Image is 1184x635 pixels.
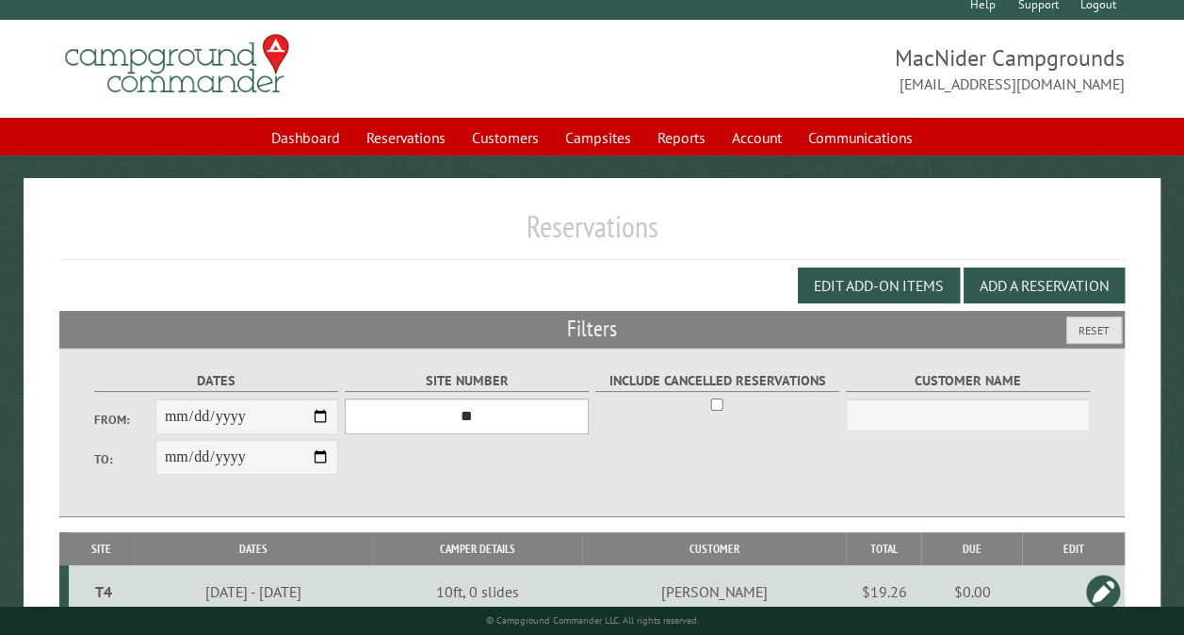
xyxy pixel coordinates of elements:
td: $19.26 [846,565,921,619]
button: Reset [1066,317,1122,344]
label: To: [94,450,155,468]
a: Reservations [355,120,457,155]
a: Communications [797,120,924,155]
a: Customers [461,120,550,155]
a: Dashboard [260,120,351,155]
small: © Campground Commander LLC. All rights reserved. [486,614,699,627]
th: Dates [133,532,373,565]
div: [DATE] - [DATE] [137,582,370,601]
button: Edit Add-on Items [798,268,960,303]
td: 10ft, 0 slides [373,565,582,619]
a: Reports [646,120,717,155]
th: Edit [1022,532,1125,565]
label: Customer Name [846,370,1090,392]
button: Add a Reservation [964,268,1125,303]
td: [PERSON_NAME] [582,565,847,619]
span: MacNider Campgrounds [EMAIL_ADDRESS][DOMAIN_NAME] [592,42,1126,95]
h2: Filters [59,311,1125,347]
td: $0.00 [921,565,1022,619]
a: Campsites [554,120,642,155]
th: Site [69,532,134,565]
th: Camper Details [373,532,582,565]
label: From: [94,411,155,429]
th: Customer [582,532,847,565]
img: Campground Commander [59,27,295,101]
label: Dates [94,370,338,392]
label: Site Number [345,370,589,392]
label: Include Cancelled Reservations [595,370,839,392]
th: Total [846,532,921,565]
div: T4 [76,582,130,601]
h1: Reservations [59,208,1125,260]
a: Account [721,120,793,155]
th: Due [921,532,1022,565]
